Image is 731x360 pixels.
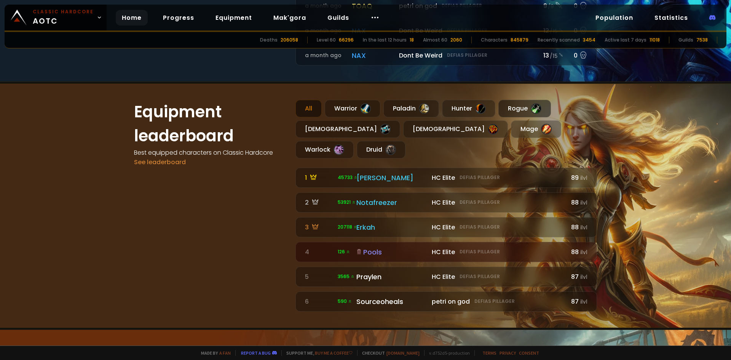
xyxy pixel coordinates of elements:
[305,272,333,282] div: 5
[321,10,355,26] a: Guilds
[648,10,694,26] a: Statistics
[157,10,200,26] a: Progress
[338,174,358,181] span: 45733
[460,224,500,230] small: Defias Pillager
[260,37,278,43] div: Deaths
[338,248,350,255] span: 126
[295,192,597,213] a: 2 53921 Notafreezer HC EliteDefias Pillager88ilvl
[317,37,336,43] div: Level 60
[305,247,333,257] div: 4
[519,350,539,356] a: Consent
[33,8,94,15] small: Classic Hardcore
[568,272,587,282] div: 87
[386,350,420,356] a: [DOMAIN_NAME]
[339,37,354,43] div: 66296
[295,267,597,287] a: 5 3565 Praylen HC EliteDefias Pillager87ilvl
[305,173,333,182] div: 1
[432,222,563,232] div: HC Elite
[589,10,639,26] a: Population
[305,222,333,232] div: 3
[267,10,312,26] a: Mak'gora
[481,37,508,43] div: Characters
[5,5,107,30] a: Classic HardcoreAOTC
[295,217,597,237] a: 3 207118 Erkah HC EliteDefias Pillager88ilvl
[338,224,358,230] span: 207118
[305,297,333,306] div: 6
[363,37,407,43] div: In the last 12 hours
[295,120,400,138] div: [DEMOGRAPHIC_DATA]
[460,273,500,280] small: Defias Pillager
[568,297,587,306] div: 87
[432,297,563,306] div: petri on god
[241,350,271,356] a: Report a bug
[295,242,597,262] a: 4 126 Pools HC EliteDefias Pillager88ilvl
[580,199,587,206] small: ilvl
[357,350,420,356] span: Checkout
[116,10,148,26] a: Home
[423,37,447,43] div: Almost 60
[281,37,298,43] div: 206058
[356,222,427,232] div: Erkah
[500,350,516,356] a: Privacy
[338,298,352,305] span: 590
[356,296,427,307] div: Sourceoheals
[538,37,580,43] div: Recently scanned
[460,199,500,206] small: Defias Pillager
[338,199,356,206] span: 53921
[356,197,427,208] div: Notafreezer
[403,120,508,138] div: [DEMOGRAPHIC_DATA]
[568,222,587,232] div: 88
[605,37,646,43] div: Active last 7 days
[432,173,563,182] div: HC Elite
[580,274,587,281] small: ilvl
[583,37,595,43] div: 3454
[474,298,515,305] small: Defias Pillager
[580,174,587,182] small: ilvl
[295,291,597,312] a: 6 590 Sourceoheals petri on godDefias Pillager87ilvl
[580,298,587,306] small: ilvl
[410,37,414,43] div: 18
[325,100,380,117] div: Warrior
[424,350,470,356] span: v. d752d5 - production
[432,247,563,257] div: HC Elite
[357,141,405,158] div: Druid
[281,350,353,356] span: Support me,
[511,37,528,43] div: 845879
[356,173,427,183] div: [PERSON_NAME]
[338,273,355,280] span: 3565
[356,272,427,282] div: Praylen
[568,198,587,207] div: 88
[134,100,286,148] h1: Equipment leaderboard
[498,100,551,117] div: Rogue
[432,198,563,207] div: HC Elite
[219,350,231,356] a: a fan
[696,37,708,43] div: 7538
[460,248,500,255] small: Defias Pillager
[305,198,333,207] div: 2
[568,247,587,257] div: 88
[432,272,563,282] div: HC Elite
[568,173,587,182] div: 89
[580,249,587,256] small: ilvl
[196,350,231,356] span: Made by
[650,37,660,43] div: 11018
[295,141,354,158] div: Warlock
[442,100,495,117] div: Hunter
[678,37,693,43] div: Guilds
[209,10,258,26] a: Equipment
[356,247,427,257] div: Pools
[383,100,439,117] div: Paladin
[33,8,94,27] span: AOTC
[450,37,462,43] div: 2060
[134,148,286,157] h4: Best equipped characters on Classic Hardcore
[295,45,597,66] a: a month agonaxDont Be WeirdDefias Pillager13 /150
[295,168,597,188] a: 1 45733 [PERSON_NAME] HC EliteDefias Pillager89ilvl
[511,120,561,138] div: Mage
[315,350,353,356] a: Buy me a coffee
[580,224,587,231] small: ilvl
[460,174,500,181] small: Defias Pillager
[134,158,186,166] a: See leaderboard
[482,350,496,356] a: Terms
[295,100,322,117] div: All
